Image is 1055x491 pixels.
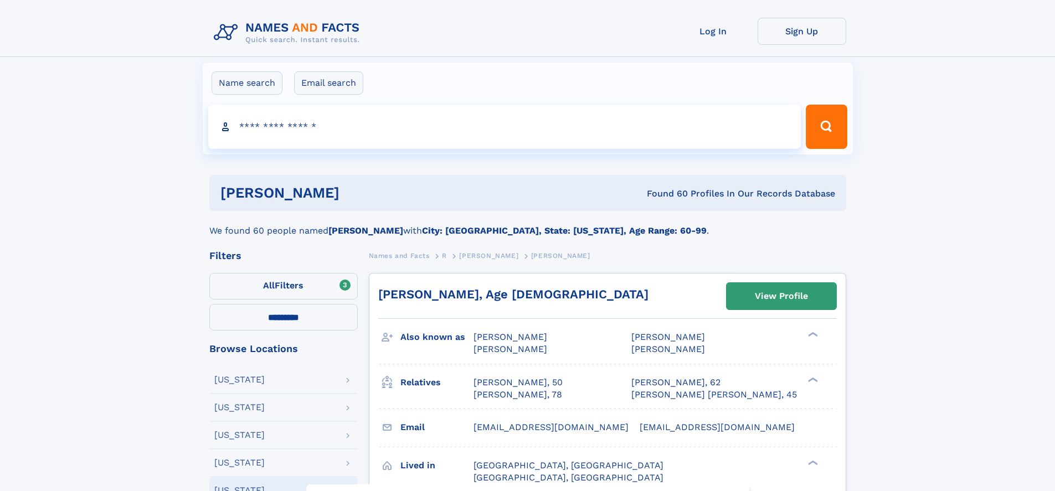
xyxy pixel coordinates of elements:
[369,249,430,262] a: Names and Facts
[263,280,275,291] span: All
[209,211,846,237] div: We found 60 people named with .
[755,283,808,309] div: View Profile
[806,105,847,149] button: Search Button
[727,283,836,309] a: View Profile
[214,458,265,467] div: [US_STATE]
[459,249,518,262] a: [PERSON_NAME]
[805,331,819,338] div: ❯
[631,344,705,354] span: [PERSON_NAME]
[474,389,562,401] a: [PERSON_NAME], 78
[631,332,705,342] span: [PERSON_NAME]
[328,225,403,236] b: [PERSON_NAME]
[640,422,795,432] span: [EMAIL_ADDRESS][DOMAIN_NAME]
[378,287,649,301] a: [PERSON_NAME], Age [DEMOGRAPHIC_DATA]
[214,403,265,412] div: [US_STATE]
[631,389,797,401] a: [PERSON_NAME] [PERSON_NAME], 45
[442,252,447,260] span: R
[474,344,547,354] span: [PERSON_NAME]
[208,105,801,149] input: search input
[474,376,563,389] a: [PERSON_NAME], 50
[474,332,547,342] span: [PERSON_NAME]
[294,71,363,95] label: Email search
[214,431,265,440] div: [US_STATE]
[758,18,846,45] a: Sign Up
[805,376,819,383] div: ❯
[209,344,358,354] div: Browse Locations
[493,188,835,200] div: Found 60 Profiles In Our Records Database
[474,472,663,483] span: [GEOGRAPHIC_DATA], [GEOGRAPHIC_DATA]
[474,422,629,432] span: [EMAIL_ADDRESS][DOMAIN_NAME]
[442,249,447,262] a: R
[209,18,369,48] img: Logo Names and Facts
[669,18,758,45] a: Log In
[212,71,282,95] label: Name search
[214,375,265,384] div: [US_STATE]
[209,273,358,299] label: Filters
[400,456,474,475] h3: Lived in
[400,373,474,392] h3: Relatives
[474,460,663,471] span: [GEOGRAPHIC_DATA], [GEOGRAPHIC_DATA]
[459,252,518,260] span: [PERSON_NAME]
[220,186,493,200] h1: [PERSON_NAME]
[400,418,474,437] h3: Email
[422,225,707,236] b: City: [GEOGRAPHIC_DATA], State: [US_STATE], Age Range: 60-99
[209,251,358,261] div: Filters
[631,376,721,389] a: [PERSON_NAME], 62
[400,328,474,347] h3: Also known as
[805,459,819,466] div: ❯
[531,252,590,260] span: [PERSON_NAME]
